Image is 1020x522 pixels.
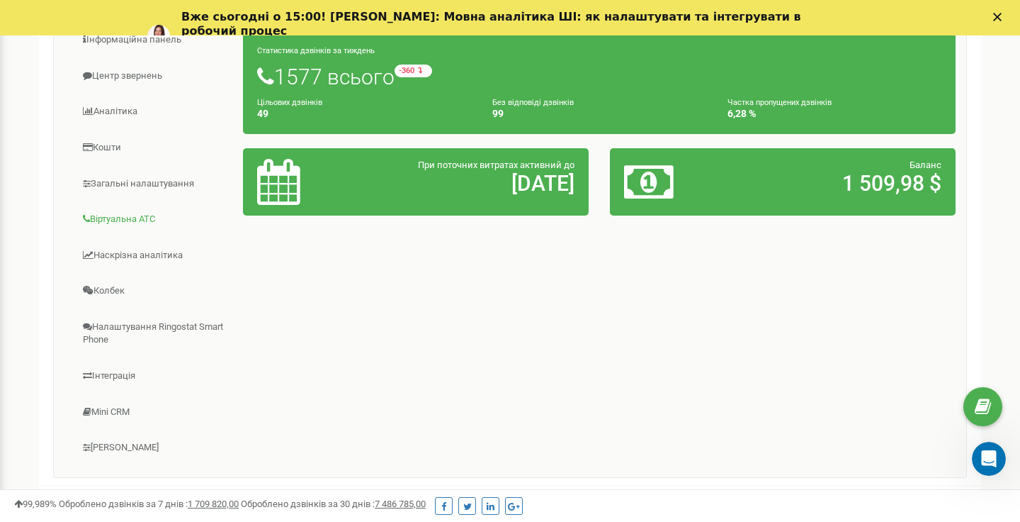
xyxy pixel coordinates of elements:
[64,94,244,129] a: Аналiтика
[59,499,239,509] span: Оброблено дзвінків за 7 днів :
[257,109,471,119] h4: 49
[727,98,832,107] small: Частка пропущених дзвінків
[257,98,322,107] small: Цільових дзвінків
[737,172,941,195] h2: 1 509,98 $
[370,172,574,195] h2: [DATE]
[993,13,1007,21] div: Закрыть
[492,109,706,119] h4: 99
[64,167,244,201] a: Загальні налаштування
[241,499,426,509] span: Оброблено дзвінків за 30 днів :
[64,59,244,94] a: Центр звернень
[64,23,244,57] a: Інформаційна панель
[257,46,375,55] small: Статистика дзвінків за тиждень
[909,160,941,170] span: Баланс
[375,499,426,509] u: 7 486 785,00
[64,359,244,394] a: Інтеграція
[64,238,244,273] a: Наскрізна аналітика
[64,274,244,309] a: Колбек
[727,109,941,119] h4: 6,28 %
[492,98,574,107] small: Без відповіді дзвінків
[64,130,244,165] a: Кошти
[64,431,244,465] a: [PERSON_NAME]
[64,310,244,357] a: Налаштування Ringostat Smart Phone
[64,202,244,237] a: Віртуальна АТС
[395,65,432,77] small: -360
[418,160,574,170] span: При поточних витратах активний до
[188,499,239,509] u: 1 709 820,00
[14,499,57,509] span: 99,989%
[257,65,941,89] h1: 1577 всього
[147,25,170,48] img: Profile image for Yuliia
[181,10,801,38] b: Вже сьогодні о 15:00! [PERSON_NAME]: Мовна аналітика ШІ: як налаштувати та інтегрувати в робочий ...
[972,442,1006,476] iframe: Intercom live chat
[64,395,244,430] a: Mini CRM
